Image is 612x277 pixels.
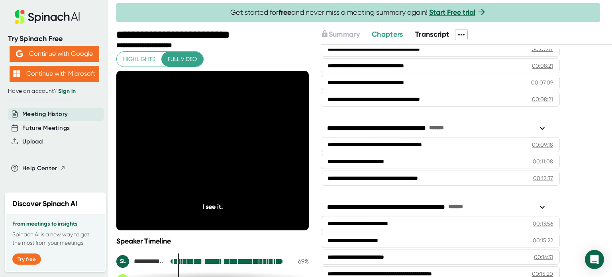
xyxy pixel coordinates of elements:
span: Get started for and never miss a meeting summary again! [230,8,486,17]
div: Upgrade to access [321,29,372,40]
span: Chapters [372,30,403,39]
button: Upload [22,137,43,146]
button: Meeting History [22,110,68,119]
button: Help Center [22,164,66,173]
div: 00:08:21 [532,95,553,103]
button: Transcript [415,29,449,40]
div: 69 % [289,257,309,265]
div: 00:07:47 [532,45,553,53]
button: Highlights [117,52,162,67]
a: Start Free trial [429,8,475,17]
button: Try free [12,253,41,265]
h2: Discover Spinach AI [12,198,77,209]
button: Continue with Microsoft [10,66,99,82]
button: Summary [321,29,360,40]
span: Help Center [22,164,57,173]
div: Have an account? [8,88,100,95]
a: Sign in [58,88,76,94]
span: Transcript [415,30,449,39]
div: SL [116,255,129,268]
p: Spinach AI is a new way to get the most from your meetings [12,230,98,247]
div: 00:12:37 [533,174,553,182]
button: Full video [161,52,203,67]
div: 00:07:09 [531,79,553,86]
button: Chapters [372,29,403,40]
div: Speaker Timeline [116,237,309,246]
img: Aehbyd4JwY73AAAAAElFTkSuQmCC [16,50,23,57]
div: 00:16:31 [534,253,553,261]
div: 00:13:56 [533,220,553,228]
div: 00:09:18 [532,141,553,149]
div: 00:08:21 [532,62,553,70]
div: 00:11:08 [533,157,553,165]
b: free [279,8,291,17]
button: Future Meetings [22,124,70,133]
h3: From meetings to insights [12,221,98,227]
span: Summary [329,30,360,39]
div: 00:15:22 [533,236,553,244]
div: Try Spinach Free [8,34,100,43]
div: Open Intercom Messenger [585,250,604,269]
span: Highlights [123,54,155,64]
button: Continue with Google [10,46,99,62]
span: Full video [168,54,197,64]
div: I see it. [135,203,289,210]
